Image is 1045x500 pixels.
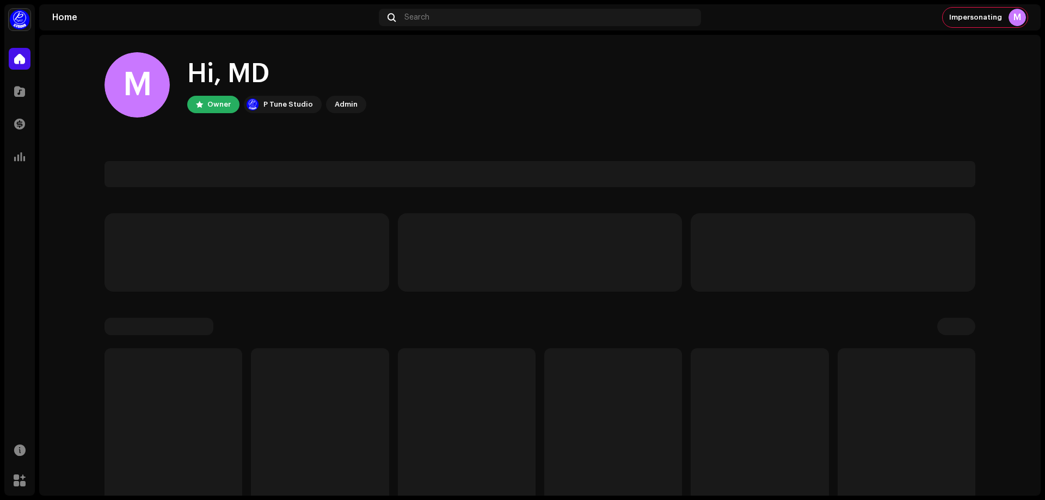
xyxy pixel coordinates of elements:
img: a1dd4b00-069a-4dd5-89ed-38fbdf7e908f [246,98,259,111]
div: Hi, MD [187,57,366,91]
img: a1dd4b00-069a-4dd5-89ed-38fbdf7e908f [9,9,30,30]
div: M [104,52,170,118]
span: Search [404,13,429,22]
div: P Tune Studio [263,98,313,111]
span: Impersonating [949,13,1002,22]
div: Home [52,13,374,22]
div: Admin [335,98,358,111]
div: M [1009,9,1026,26]
div: Owner [207,98,231,111]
